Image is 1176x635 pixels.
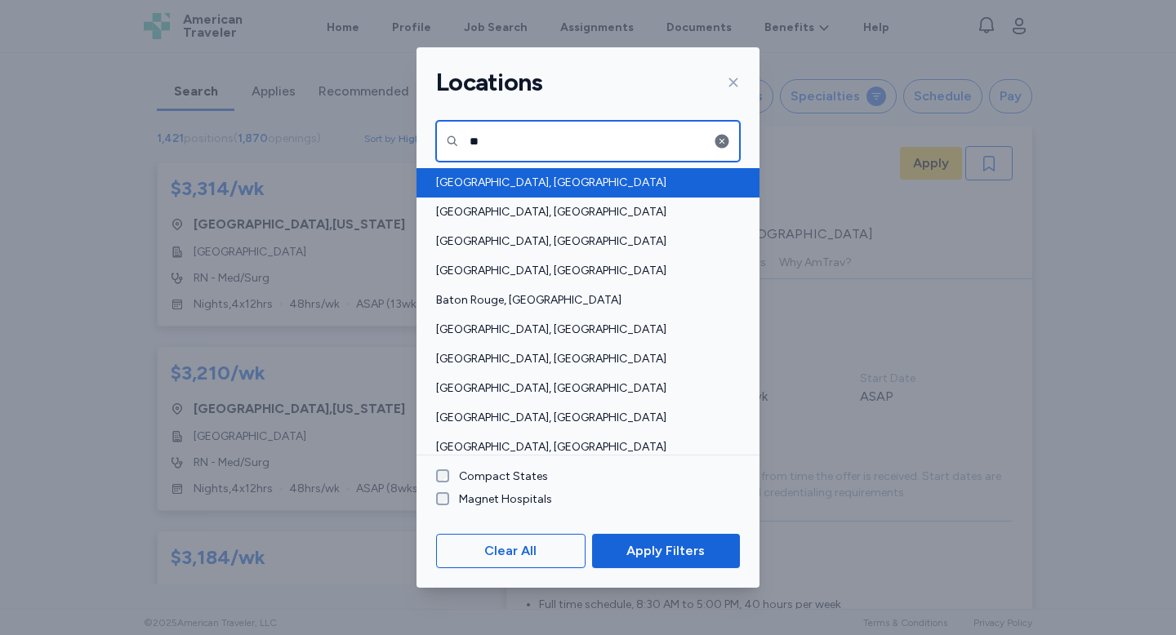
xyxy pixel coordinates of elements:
[436,410,730,426] span: [GEOGRAPHIC_DATA], [GEOGRAPHIC_DATA]
[436,534,586,568] button: Clear All
[484,541,537,561] span: Clear All
[436,439,730,455] span: [GEOGRAPHIC_DATA], [GEOGRAPHIC_DATA]
[436,322,730,338] span: [GEOGRAPHIC_DATA], [GEOGRAPHIC_DATA]
[436,351,730,367] span: [GEOGRAPHIC_DATA], [GEOGRAPHIC_DATA]
[436,67,542,98] h1: Locations
[436,204,730,220] span: [GEOGRAPHIC_DATA], [GEOGRAPHIC_DATA]
[436,292,730,309] span: Baton Rouge, [GEOGRAPHIC_DATA]
[449,468,548,485] label: Compact States
[626,541,705,561] span: Apply Filters
[436,175,730,191] span: [GEOGRAPHIC_DATA], [GEOGRAPHIC_DATA]
[436,263,730,279] span: [GEOGRAPHIC_DATA], [GEOGRAPHIC_DATA]
[436,380,730,397] span: [GEOGRAPHIC_DATA], [GEOGRAPHIC_DATA]
[436,233,730,250] span: [GEOGRAPHIC_DATA], [GEOGRAPHIC_DATA]
[592,534,740,568] button: Apply Filters
[449,491,552,508] label: Magnet Hospitals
